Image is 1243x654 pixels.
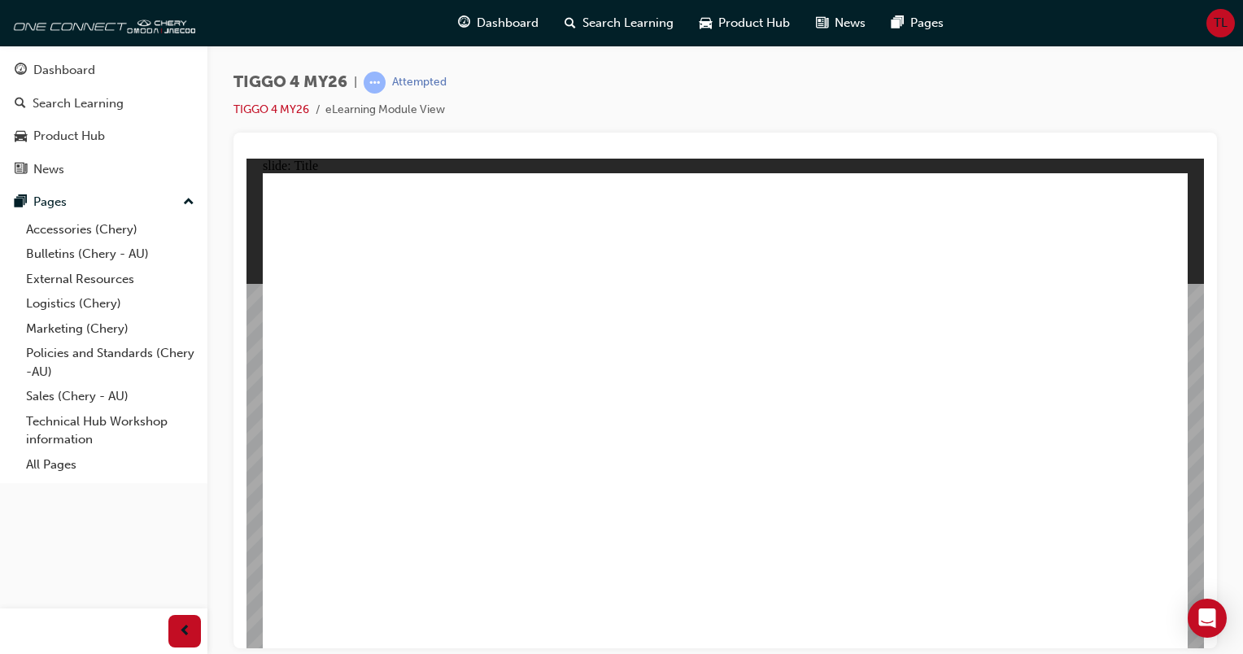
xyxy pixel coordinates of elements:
[910,14,944,33] span: Pages
[7,121,201,151] a: Product Hub
[20,217,201,242] a: Accessories (Chery)
[179,621,191,642] span: prev-icon
[718,14,790,33] span: Product Hub
[183,192,194,213] span: up-icon
[20,409,201,452] a: Technical Hub Workshop information
[33,127,105,146] div: Product Hub
[7,187,201,217] button: Pages
[233,73,347,92] span: TIGGO 4 MY26
[892,13,904,33] span: pages-icon
[458,13,470,33] span: guage-icon
[445,7,552,40] a: guage-iconDashboard
[15,195,27,210] span: pages-icon
[20,242,201,267] a: Bulletins (Chery - AU)
[20,267,201,292] a: External Resources
[552,7,687,40] a: search-iconSearch Learning
[20,291,201,316] a: Logistics (Chery)
[687,7,803,40] a: car-iconProduct Hub
[7,155,201,185] a: News
[20,452,201,477] a: All Pages
[33,193,67,211] div: Pages
[15,63,27,78] span: guage-icon
[1214,14,1228,33] span: TL
[33,61,95,80] div: Dashboard
[354,73,357,92] span: |
[835,14,866,33] span: News
[816,13,828,33] span: news-icon
[20,316,201,342] a: Marketing (Chery)
[582,14,674,33] span: Search Learning
[15,129,27,144] span: car-icon
[565,13,576,33] span: search-icon
[20,341,201,384] a: Policies and Standards (Chery -AU)
[7,89,201,119] a: Search Learning
[15,163,27,177] span: news-icon
[15,97,26,111] span: search-icon
[1188,599,1227,638] div: Open Intercom Messenger
[325,101,445,120] li: eLearning Module View
[20,384,201,409] a: Sales (Chery - AU)
[803,7,879,40] a: news-iconNews
[364,72,386,94] span: learningRecordVerb_ATTEMPT-icon
[33,94,124,113] div: Search Learning
[7,52,201,187] button: DashboardSearch LearningProduct HubNews
[8,7,195,39] img: oneconnect
[879,7,957,40] a: pages-iconPages
[233,102,309,116] a: TIGGO 4 MY26
[1206,9,1235,37] button: TL
[700,13,712,33] span: car-icon
[7,55,201,85] a: Dashboard
[33,160,64,179] div: News
[477,14,539,33] span: Dashboard
[392,75,447,90] div: Attempted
